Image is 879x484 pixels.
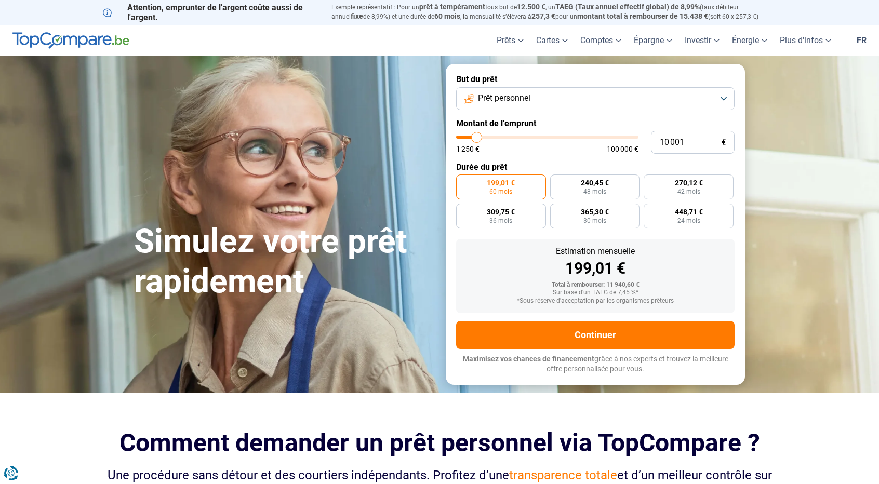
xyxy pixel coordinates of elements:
[677,218,700,224] span: 24 mois
[456,354,735,374] p: grâce à nos experts et trouvez la meilleure offre personnalisée pour vous.
[555,3,700,11] span: TAEG (Taux annuel effectif global) de 8,99%
[464,261,726,276] div: 199,01 €
[456,87,735,110] button: Prêt personnel
[456,118,735,128] label: Montant de l'emprunt
[463,355,594,363] span: Maximisez vos chances de financement
[628,25,678,56] a: Épargne
[726,25,774,56] a: Énergie
[489,218,512,224] span: 36 mois
[12,32,129,49] img: TopCompare
[103,428,776,457] h2: Comment demander un prêt personnel via TopCompare ?
[456,74,735,84] label: But du prêt
[581,179,609,186] span: 240,45 €
[607,145,638,153] span: 100 000 €
[675,179,703,186] span: 270,12 €
[722,138,726,147] span: €
[134,222,433,302] h1: Simulez votre prêt rapidement
[583,218,606,224] span: 30 mois
[530,25,574,56] a: Cartes
[574,25,628,56] a: Comptes
[487,208,515,216] span: 309,75 €
[456,321,735,349] button: Continuer
[478,92,530,104] span: Prêt personnel
[351,12,363,20] span: fixe
[419,3,485,11] span: prêt à tempérament
[456,162,735,172] label: Durée du prêt
[456,145,480,153] span: 1 250 €
[331,3,776,21] p: Exemple représentatif : Pour un tous but de , un (taux débiteur annuel de 8,99%) et une durée de ...
[509,468,617,482] span: transparence totale
[490,25,530,56] a: Prêts
[577,12,708,20] span: montant total à rembourser de 15.438 €
[850,25,873,56] a: fr
[487,179,515,186] span: 199,01 €
[489,189,512,195] span: 60 mois
[774,25,837,56] a: Plus d'infos
[464,298,726,305] div: *Sous réserve d'acceptation par les organismes prêteurs
[531,12,555,20] span: 257,3 €
[675,208,703,216] span: 448,71 €
[517,3,545,11] span: 12.500 €
[434,12,460,20] span: 60 mois
[583,189,606,195] span: 48 mois
[464,281,726,289] div: Total à rembourser: 11 940,60 €
[678,25,726,56] a: Investir
[581,208,609,216] span: 365,30 €
[464,289,726,297] div: Sur base d'un TAEG de 7,45 %*
[464,247,726,256] div: Estimation mensuelle
[677,189,700,195] span: 42 mois
[103,3,319,22] p: Attention, emprunter de l'argent coûte aussi de l'argent.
